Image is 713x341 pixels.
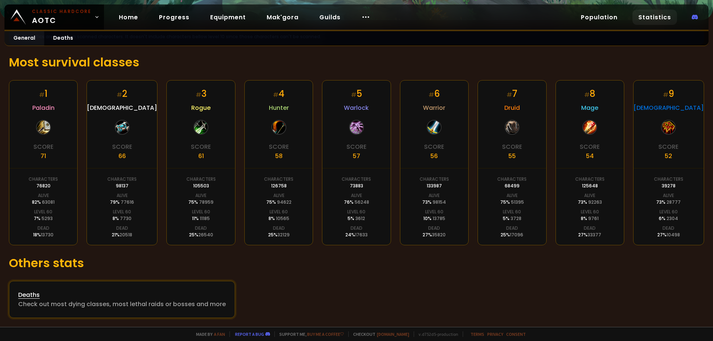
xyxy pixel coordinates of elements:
[502,142,522,151] div: Score
[153,10,195,25] a: Progress
[351,87,362,100] div: 5
[271,183,287,189] div: 126758
[87,103,157,112] span: [DEMOGRAPHIC_DATA]
[33,232,53,238] div: 18 %
[313,10,346,25] a: Guilds
[200,215,210,222] span: 11185
[199,199,214,205] span: 78959
[191,142,211,151] div: Score
[275,151,283,161] div: 58
[214,331,225,337] a: a fan
[432,232,446,238] span: 35820
[29,176,58,183] div: Characters
[195,192,206,199] div: Alive
[348,331,409,337] span: Checkout
[39,91,45,99] small: #
[38,225,49,232] div: Dead
[33,142,53,151] div: Score
[506,331,526,337] a: Consent
[433,199,446,205] span: 98154
[665,151,672,161] div: 52
[40,151,46,161] div: 71
[581,215,599,222] div: 8 %
[113,215,131,222] div: 8 %
[189,232,213,238] div: 25 %
[414,331,458,337] span: v. d752d5 - production
[511,199,524,205] span: 51395
[663,87,674,100] div: 9
[355,215,365,222] span: 3612
[32,8,91,15] small: Classic Hardcore
[344,103,369,112] span: Warlock
[503,209,521,215] div: Level 60
[204,10,252,25] a: Equipment
[581,103,598,112] span: Mage
[36,183,51,189] div: 76820
[41,232,53,238] span: 13730
[18,299,226,309] div: Check out most dying classes, most lethal raids or bosses and more
[658,142,678,151] div: Score
[588,215,599,222] span: 9761
[277,199,292,205] span: 94622
[344,199,369,206] div: 76 %
[584,192,595,199] div: Alive
[4,31,44,46] a: General
[9,254,704,272] h1: Others stats
[270,209,288,215] div: Level 60
[116,225,128,232] div: Dead
[235,331,264,337] a: Report a bug
[433,215,445,222] span: 13785
[39,87,48,100] div: 1
[196,91,201,99] small: #
[264,176,293,183] div: Characters
[377,331,409,337] a: [DOMAIN_NAME]
[351,192,362,199] div: Alive
[266,199,292,206] div: 75 %
[663,91,668,99] small: #
[355,199,369,205] span: 56248
[188,199,214,206] div: 75 %
[351,225,362,232] div: Dead
[657,232,680,238] div: 27 %
[429,87,440,100] div: 6
[586,151,594,161] div: 54
[424,142,444,151] div: Score
[584,87,595,100] div: 8
[501,232,523,238] div: 25 %
[274,331,344,337] span: Support me,
[663,192,674,199] div: Alive
[121,199,134,205] span: 77616
[427,183,442,189] div: 133987
[584,91,590,99] small: #
[9,281,235,318] a: DeathsCheck out most dying classes, most lethal raids or bosses and more
[42,199,55,205] span: 63081
[268,232,290,238] div: 25 %
[506,225,518,232] div: Dead
[580,142,600,151] div: Score
[192,209,210,215] div: Level 60
[507,87,517,100] div: 7
[269,142,289,151] div: Score
[588,199,602,205] span: 92263
[575,10,624,25] a: Population
[351,91,356,99] small: #
[508,151,516,161] div: 55
[9,53,704,71] h1: Most survival classes
[192,331,225,337] span: Made by
[429,91,434,99] small: #
[505,183,520,189] div: 68499
[107,176,137,183] div: Characters
[656,199,681,206] div: 73 %
[118,151,126,161] div: 66
[120,215,131,222] span: 7730
[667,232,680,238] span: 10498
[32,8,91,26] span: AOTC
[510,232,523,238] span: 17096
[342,176,371,183] div: Characters
[667,199,681,205] span: 28777
[117,192,128,199] div: Alive
[355,232,368,238] span: 17633
[422,199,446,206] div: 73 %
[587,232,601,238] span: 33377
[273,225,285,232] div: Dead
